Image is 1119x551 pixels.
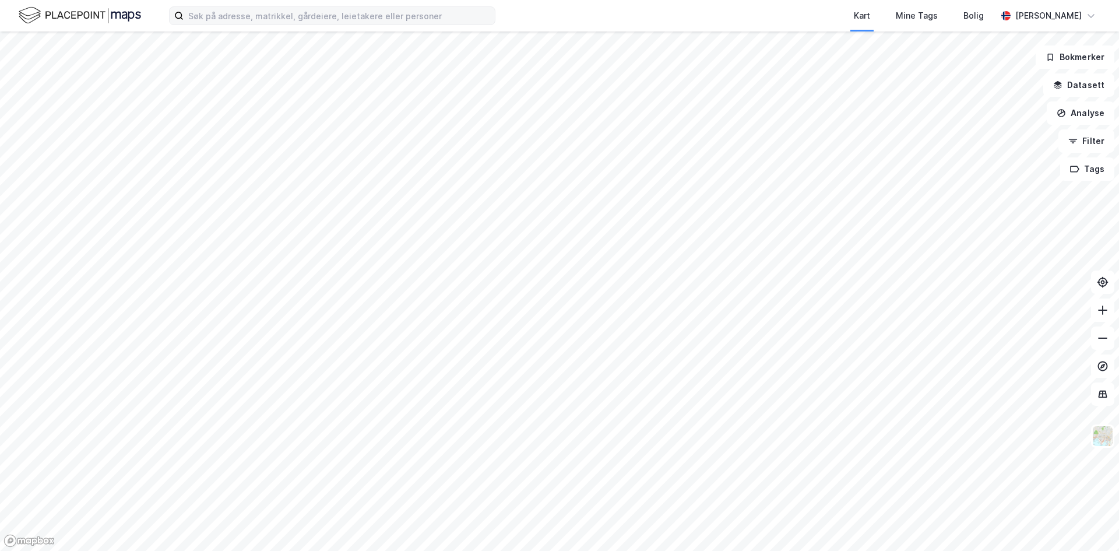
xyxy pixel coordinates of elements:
div: Kontrollprogram for chat [1061,495,1119,551]
input: Søk på adresse, matrikkel, gårdeiere, leietakere eller personer [184,7,495,24]
div: Mine Tags [896,9,938,23]
div: Kart [854,9,870,23]
div: [PERSON_NAME] [1015,9,1082,23]
iframe: Chat Widget [1061,495,1119,551]
div: Bolig [963,9,984,23]
img: logo.f888ab2527a4732fd821a326f86c7f29.svg [19,5,141,26]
